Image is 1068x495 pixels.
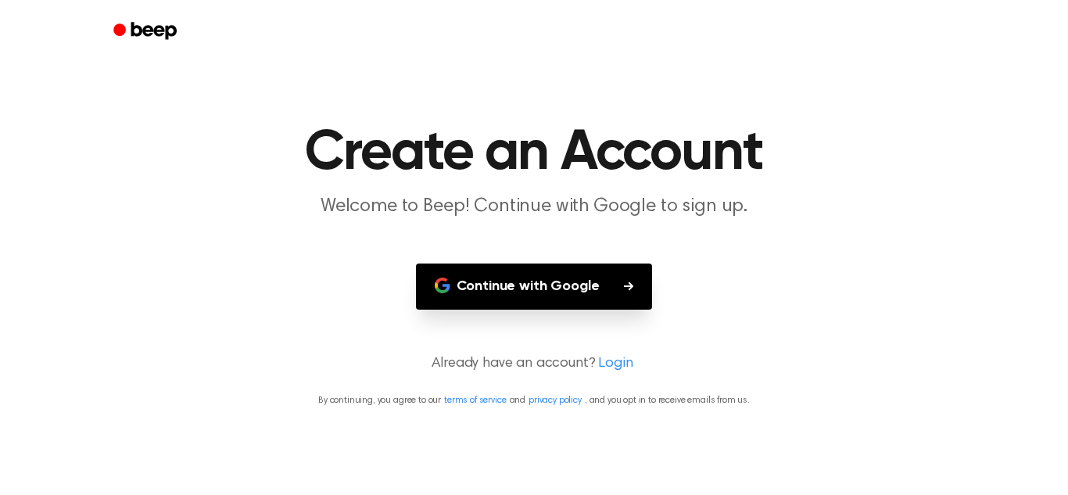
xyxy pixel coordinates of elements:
[19,353,1049,375] p: Already have an account?
[134,125,934,181] h1: Create an Account
[598,353,633,375] a: Login
[416,264,653,310] button: Continue with Google
[234,194,834,220] p: Welcome to Beep! Continue with Google to sign up.
[102,16,191,47] a: Beep
[529,396,582,405] a: privacy policy
[444,396,506,405] a: terms of service
[19,393,1049,407] p: By continuing, you agree to our and , and you opt in to receive emails from us.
